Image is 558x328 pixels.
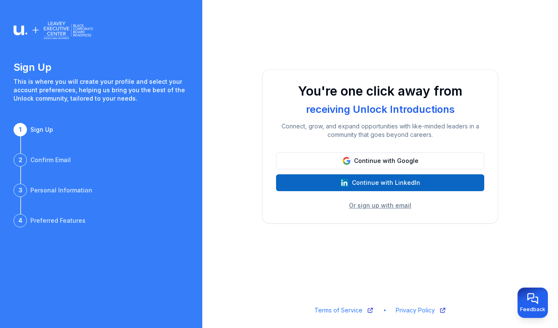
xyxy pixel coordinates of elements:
[303,102,458,117] div: receiving Unlock Introductions
[30,216,86,225] div: Preferred Features
[349,201,411,210] button: Or sign up with email
[13,123,27,136] div: 1
[276,152,484,169] button: Continue with Google
[30,186,92,195] div: Personal Information
[520,306,545,313] span: Feedback
[13,214,27,227] div: 4
[13,153,27,167] div: 2
[13,20,93,40] img: Logo
[314,306,374,315] a: Terms of Service
[30,125,53,134] div: Sign Up
[30,156,71,164] div: Confirm Email
[13,61,189,74] h1: Sign Up
[396,306,446,315] a: Privacy Policy
[13,77,189,103] p: This is where you will create your profile and select your account preferences, helping us bring ...
[13,184,27,197] div: 3
[276,174,484,191] button: Continue with LinkedIn
[276,83,484,99] h1: You're one click away from
[518,288,548,318] button: Provide feedback
[276,122,484,139] p: Connect, grow, and expand opportunities with like-minded leaders in a community that goes beyond ...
